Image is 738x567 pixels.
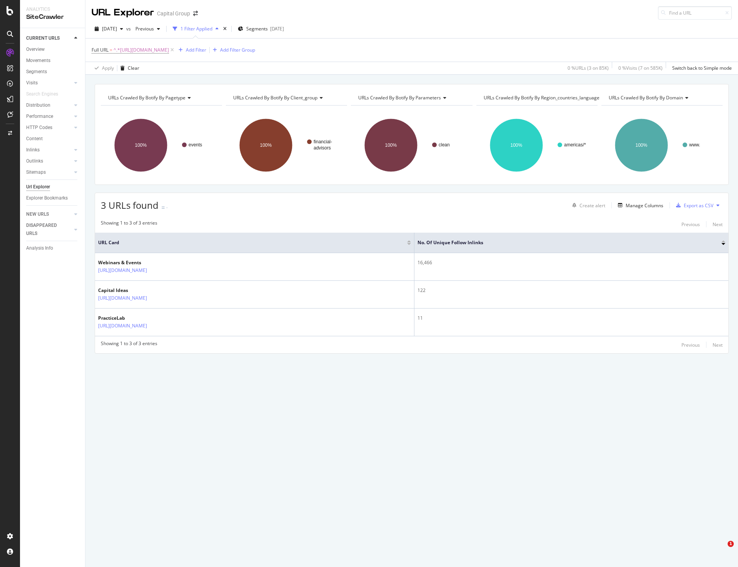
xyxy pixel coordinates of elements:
[681,221,700,228] div: Previous
[175,45,206,55] button: Add Filter
[26,146,72,154] a: Inlinks
[579,202,605,209] div: Create alert
[713,220,723,229] button: Next
[26,221,65,238] div: DISAPPEARED URLS
[417,287,725,294] div: 122
[476,112,598,179] svg: A chart.
[681,220,700,229] button: Previous
[26,101,50,109] div: Distribution
[713,342,723,348] div: Next
[26,124,72,132] a: HTTP Codes
[98,315,180,322] div: PracticeLab
[98,267,147,274] a: [URL][DOMAIN_NAME]
[233,94,317,101] span: URLs Crawled By Botify By client_group
[351,112,472,179] svg: A chart.
[26,210,72,218] a: NEW URLS
[108,94,185,101] span: URLs Crawled By Botify By pagetype
[26,68,80,76] a: Segments
[618,65,663,71] div: 0 % Visits ( 7 on 585K )
[166,204,168,211] div: -
[658,6,732,20] input: Find a URL
[681,340,700,349] button: Previous
[564,142,586,148] text: americas/*
[357,92,465,104] h4: URLs Crawled By Botify By parameters
[568,65,609,71] div: 0 % URLs ( 3 on 85K )
[101,199,159,211] span: 3 URLs found
[609,94,683,101] span: URLs Crawled By Botify By domain
[135,143,147,148] text: 100%
[314,145,331,151] text: advisors
[126,25,132,32] span: vs
[385,143,397,148] text: 100%
[26,157,72,165] a: Outlinks
[684,202,713,209] div: Export as CSV
[26,112,72,121] a: Performance
[92,23,126,35] button: [DATE]
[615,201,663,210] button: Manage Columns
[417,239,710,246] span: No. of Unique Follow Inlinks
[246,25,268,32] span: Segments
[170,23,222,35] button: 1 Filter Applied
[226,112,347,179] svg: A chart.
[132,23,163,35] button: Previous
[417,315,725,322] div: 11
[260,143,272,148] text: 100%
[26,90,58,98] div: Search Engines
[26,244,53,252] div: Analysis Info
[26,135,80,143] a: Content
[26,57,80,65] a: Movements
[26,135,43,143] div: Content
[482,92,611,104] h4: URLs Crawled By Botify By region_countries_language
[107,92,215,104] h4: URLs Crawled By Botify By pagetype
[26,79,38,87] div: Visits
[117,62,139,74] button: Clear
[728,541,734,547] span: 1
[92,62,114,74] button: Apply
[26,6,79,13] div: Analytics
[314,139,332,144] text: financial-
[92,6,154,19] div: URL Explorer
[98,259,180,266] div: Webinars & Events
[26,101,72,109] a: Distribution
[186,47,206,53] div: Add Filter
[98,239,405,246] span: URL Card
[484,94,599,101] span: URLs Crawled By Botify By region_countries_language
[635,143,647,148] text: 100%
[26,194,80,202] a: Explorer Bookmarks
[607,92,716,104] h4: URLs Crawled By Botify By domain
[672,65,732,71] div: Switch back to Simple mode
[26,124,52,132] div: HTTP Codes
[26,57,50,65] div: Movements
[26,168,72,176] a: Sitemaps
[210,45,255,55] button: Add Filter Group
[26,221,72,238] a: DISAPPEARED URLS
[232,92,340,104] h4: URLs Crawled By Botify By client_group
[26,146,40,154] div: Inlinks
[101,220,157,229] div: Showing 1 to 3 of 3 entries
[26,34,60,42] div: CURRENT URLS
[713,221,723,228] div: Next
[601,112,723,179] svg: A chart.
[220,47,255,53] div: Add Filter Group
[132,25,154,32] span: Previous
[26,183,80,191] a: Url Explorer
[101,340,157,349] div: Showing 1 to 3 of 3 entries
[626,202,663,209] div: Manage Columns
[98,287,180,294] div: Capital Ideas
[114,45,169,55] span: ^.*[URL][DOMAIN_NAME]
[102,65,114,71] div: Apply
[417,259,725,266] div: 16,466
[26,168,46,176] div: Sitemaps
[669,62,732,74] button: Switch back to Simple mode
[26,45,80,54] a: Overview
[26,194,68,202] div: Explorer Bookmarks
[162,206,165,209] img: Equal
[713,340,723,349] button: Next
[98,294,147,302] a: [URL][DOMAIN_NAME]
[26,34,72,42] a: CURRENT URLS
[102,25,117,32] span: 2025 Aug. 22nd
[26,244,80,252] a: Analysis Info
[110,47,112,53] span: =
